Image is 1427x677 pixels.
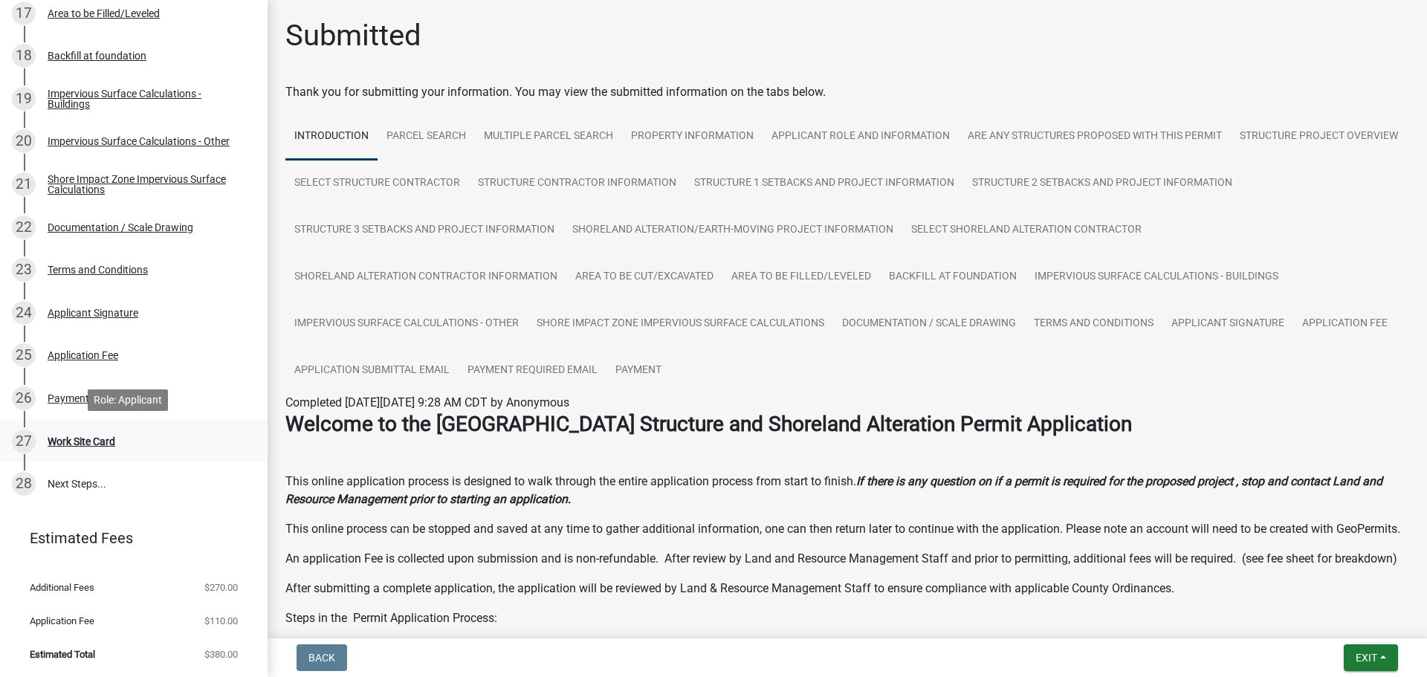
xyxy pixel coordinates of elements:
div: 25 [12,343,36,367]
a: Impervious Surface Calculations - Other [285,300,528,348]
div: Applicant Signature [48,308,138,318]
div: 26 [12,386,36,410]
a: Parcel search [378,113,475,161]
a: Structure 2 Setbacks and project information [963,160,1241,207]
span: Additional Fees [30,583,94,592]
a: Multiple Parcel Search [475,113,622,161]
p: After submitting a complete application, the application will be reviewed by Land & Resource Mana... [285,580,1409,597]
a: Applicant Role and Information [763,113,959,161]
a: Structure 1 Setbacks and project information [685,160,963,207]
h1: Submitted [285,18,421,54]
div: Role: Applicant [88,389,168,411]
span: $270.00 [204,583,238,592]
div: 24 [12,301,36,325]
a: Are any Structures Proposed with this Permit [959,113,1231,161]
span: $380.00 [204,650,238,659]
a: Application Fee [1293,300,1397,348]
a: Applicant Signature [1162,300,1293,348]
div: Payment [48,393,89,404]
span: Application Fee [30,616,94,626]
div: 17 [12,1,36,25]
a: Property Information [622,113,763,161]
a: Impervious Surface Calculations - Buildings [1026,253,1287,301]
div: 19 [12,87,36,111]
a: Shoreland Alteration Contractor Information [285,253,566,301]
a: Application Submittal Email [285,347,459,395]
div: 23 [12,258,36,282]
div: 22 [12,216,36,239]
button: Back [297,644,347,671]
a: Structure Project Overview [1231,113,1407,161]
a: Terms and Conditions [1025,300,1162,348]
div: Area to be Filled/Leveled [48,8,160,19]
div: Documentation / Scale Drawing [48,222,193,233]
p: This online application process is designed to walk through the entire application process from s... [285,473,1409,508]
a: Payment [606,347,670,395]
div: 20 [12,129,36,153]
span: Back [308,652,335,664]
a: Select Shoreland Alteration contractor [902,207,1151,254]
div: 21 [12,172,36,196]
div: Application Fee [48,350,118,360]
button: Exit [1344,644,1398,671]
div: Terms and Conditions [48,265,148,275]
span: $110.00 [204,616,238,626]
strong: If there is any question on if a permit is required for the proposed project , stop and contact L... [285,474,1382,506]
div: Backfill at foundation [48,51,146,61]
div: 28 [12,472,36,496]
a: Structure Contractor Information [469,160,685,207]
p: This online process can be stopped and saved at any time to gather additional information, one ca... [285,520,1409,538]
a: Shore Impact Zone Impervious Surface Calculations [528,300,833,348]
div: Impervious Surface Calculations - Buildings [48,88,244,109]
a: Area to be Cut/Excavated [566,253,722,301]
div: Work Site Card [48,436,115,447]
span: Completed [DATE][DATE] 9:28 AM CDT by Anonymous [285,395,569,409]
p: An application Fee is collected upon submission and is non-refundable. After review by Land and R... [285,550,1409,568]
a: Estimated Fees [12,523,244,553]
a: Area to be Filled/Leveled [722,253,880,301]
a: Shoreland Alteration/Earth-Moving Project Information [563,207,902,254]
a: Structure 3 Setbacks and project information [285,207,563,254]
div: Thank you for submitting your information. You may view the submitted information on the tabs below. [285,83,1409,101]
div: Impervious Surface Calculations - Other [48,136,230,146]
div: 27 [12,430,36,453]
div: 18 [12,44,36,68]
a: Select Structure Contractor [285,160,469,207]
div: Shore Impact Zone Impervious Surface Calculations [48,174,244,195]
p: Steps in the Permit Application Process: [285,609,1409,627]
a: Backfill at foundation [880,253,1026,301]
a: Payment Required Email [459,347,606,395]
strong: Welcome to the [GEOGRAPHIC_DATA] Structure and Shoreland Alteration Permit Application [285,412,1132,436]
a: Introduction [285,113,378,161]
a: Documentation / Scale Drawing [833,300,1025,348]
span: Estimated Total [30,650,95,659]
span: Exit [1356,652,1377,664]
